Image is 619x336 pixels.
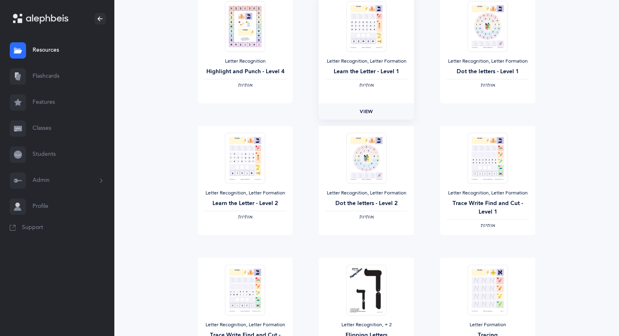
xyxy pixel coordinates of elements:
[319,103,414,120] a: View
[346,133,386,183] img: Dot_the_letters-L2.pdf_thumbnail_1587419470.png
[325,199,407,208] div: Dot the letters - Level 2
[204,58,287,65] div: Letter Recognition
[468,1,507,52] img: Dot_the_letters-L1.pdf_thumbnail_1587419463.png
[480,82,495,88] span: ‫אותיות‬
[446,68,529,76] div: Dot the letters - Level 1
[204,199,287,208] div: Learn the Letter - Level 2
[204,68,287,76] div: Highlight and Punch - Level 4
[204,322,287,328] div: Letter Recognition, Letter Formation
[346,1,386,52] img: Learn_the_letter-L1.pdf_thumbnail_1587419614.png
[238,214,252,220] span: ‫אותיות‬
[360,108,373,115] span: View
[468,264,507,315] img: Tracing_thumbnail_1579053235.png
[446,199,529,216] div: Trace Write Find and Cut - Level 1
[325,190,407,196] div: Letter Recognition, Letter Formation
[446,190,529,196] div: Letter Recognition, Letter Formation
[204,190,287,196] div: Letter Recognition, Letter Formation
[468,133,507,183] img: Trace_Write_Find_and_Cut-L1.pdf_thumbnail_1587419750.png
[22,224,43,232] span: Support
[225,264,265,315] img: Trace_Write_Find_and_Cut-L2.pdf_thumbnail_1587419757.png
[325,322,407,328] div: Letter Recognition‪, + 2‬
[346,264,386,315] img: Flipping_Letters_thumbnail_1704143166.png
[359,214,374,220] span: ‫אותיות‬
[480,223,495,228] span: ‫אותיות‬
[225,1,265,52] img: Highlight_%26_Punch-L4.pdf_thumbnail_1587419566.png
[325,68,407,76] div: Learn the Letter - Level 1
[238,82,252,88] span: ‫אותיות‬
[325,58,407,65] div: Letter Recognition, Letter Formation
[225,133,265,183] img: Learn_the_letter-L2.pdf_thumbnail_1587419620.png
[446,322,529,328] div: Letter Formation
[446,58,529,65] div: Letter Recognition, Letter Formation
[359,82,374,88] span: ‫אותיות‬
